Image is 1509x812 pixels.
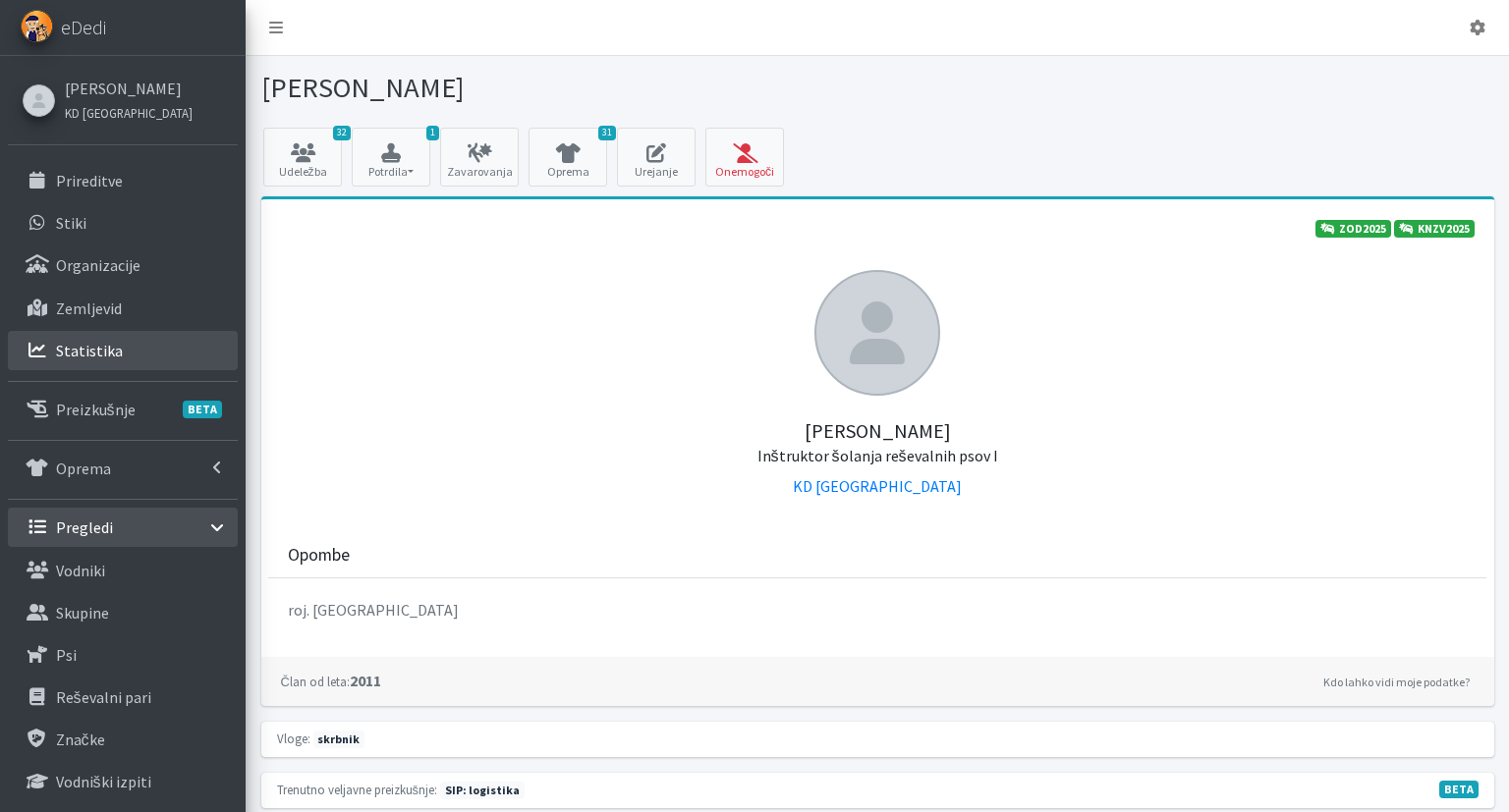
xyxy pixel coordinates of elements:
a: Urejanje [617,128,696,187]
h1: [PERSON_NAME] [261,71,870,105]
span: eDedi [61,13,106,42]
a: KD [GEOGRAPHIC_DATA] [793,476,962,496]
small: Član od leta: [281,674,350,689]
a: Zemljevid [8,289,238,328]
p: Vodniki [56,561,105,580]
a: Značke [8,720,238,759]
a: 32 Udeležba [263,128,342,187]
a: ZOD2025 [1315,220,1391,238]
small: KD [GEOGRAPHIC_DATA] [65,105,193,121]
a: Statistika [8,331,238,370]
img: eDedi [21,10,53,42]
a: Pregledi [8,508,238,547]
p: Organizacije [56,255,140,275]
small: Inštruktor šolanja reševalnih psov I [757,446,998,465]
p: Psi [56,645,77,665]
a: Zavarovanja [440,128,519,187]
span: V fazi razvoja [1439,781,1479,798]
a: KNZV2025 [1394,220,1475,238]
p: roj. [GEOGRAPHIC_DATA] [288,598,1467,622]
p: Značke [56,730,105,749]
span: BETA [183,401,222,418]
a: Oprema [8,449,238,488]
a: Stiki [8,203,238,243]
button: Onemogoči [705,128,784,187]
a: Vodniški izpiti [8,762,238,801]
p: Oprema [56,459,111,478]
a: Reševalni pari [8,677,238,717]
span: 32 [333,126,351,140]
small: Vloge: [277,731,310,746]
a: Vodniki [8,551,238,590]
strong: 2011 [281,671,381,690]
a: Organizacije [8,245,238,285]
span: 31 [598,126,616,140]
p: Vodniški izpiti [56,772,151,791]
p: Statistika [56,341,123,360]
a: Kdo lahko vidi moje podatke? [1318,671,1475,694]
span: skrbnik [313,731,365,748]
a: Prireditve [8,161,238,200]
button: 1 Potrdila [352,128,430,187]
span: 1 [426,126,439,140]
span: Naslednja preizkušnja: pomlad 2026 [440,782,525,799]
h3: Opombe [288,545,350,566]
p: Stiki [56,213,86,233]
p: Reševalni pari [56,687,151,707]
h5: [PERSON_NAME] [281,396,1475,466]
p: Prireditve [56,171,123,190]
p: Skupine [56,603,109,623]
a: KD [GEOGRAPHIC_DATA] [65,100,193,124]
a: Psi [8,635,238,675]
a: [PERSON_NAME] [65,77,193,100]
p: Zemljevid [56,298,122,318]
p: Preizkušnje [56,400,136,419]
a: PreizkušnjeBETA [8,390,238,429]
small: Trenutno veljavne preizkušnje: [277,782,437,797]
a: 31 Oprema [529,128,607,187]
p: Pregledi [56,517,113,537]
a: Skupine [8,593,238,632]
